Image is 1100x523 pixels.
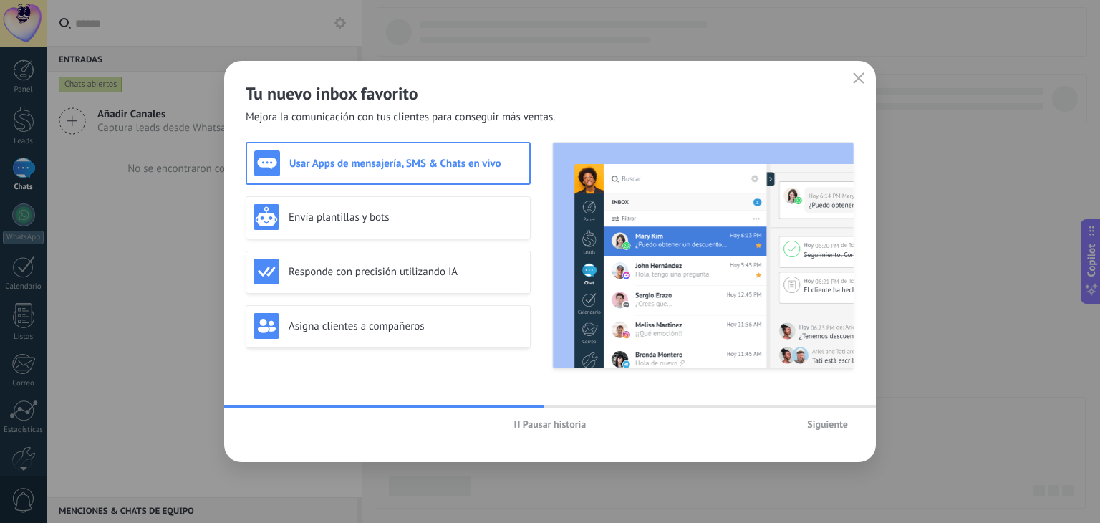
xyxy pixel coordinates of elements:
[289,320,523,333] h3: Asigna clientes a compañeros
[289,211,523,224] h3: Envía plantillas y bots
[508,413,593,435] button: Pausar historia
[246,82,854,105] h2: Tu nuevo inbox favorito
[289,157,522,171] h3: Usar Apps de mensajería, SMS & Chats en vivo
[289,265,523,279] h3: Responde con precisión utilizando IA
[523,419,587,429] span: Pausar historia
[246,110,556,125] span: Mejora la comunicación con tus clientes para conseguir más ventas.
[807,419,848,429] span: Siguiente
[801,413,854,435] button: Siguiente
